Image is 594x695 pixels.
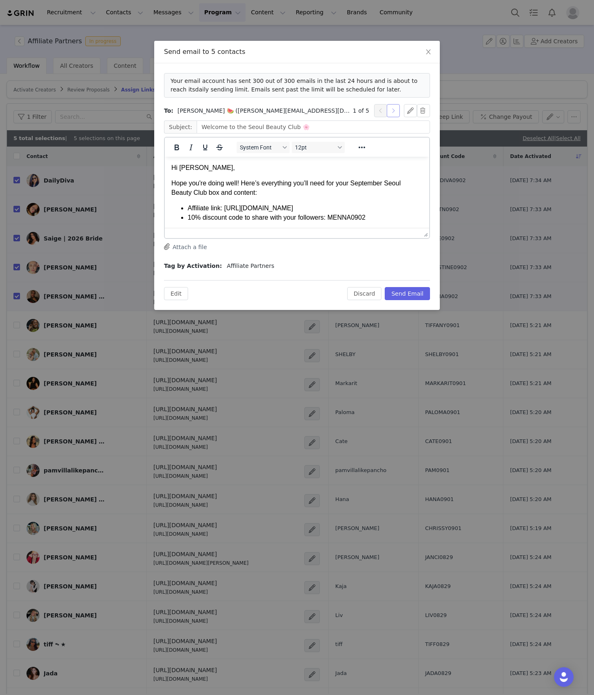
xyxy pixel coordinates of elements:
span: Subject: [164,120,197,134]
button: Strikethrough [213,142,226,153]
button: Fonts [237,142,290,153]
div: Send email to 5 contacts [164,47,430,56]
li: Affiliate link: [URL][DOMAIN_NAME] [23,47,258,56]
div: Open Intercom Messenger [554,667,574,687]
button: Font sizes [292,142,345,153]
button: Underline [198,142,212,153]
button: Edit [164,287,188,300]
button: Bold [170,142,184,153]
p: Hope you're doing well! Here’s everything you’ll need for your September Seoul Beauty Club box an... [7,22,258,40]
i: icon: close [425,49,432,55]
button: Discard [347,287,382,300]
li: 10% discount code to share with your followers: MENNA0902 [23,56,258,65]
span: Affiliate Partners [227,262,274,270]
body: Rich Text Area. Press ALT-0 for help. [7,7,258,183]
p: Hi [PERSON_NAME], [7,7,258,16]
div: Press the Up and Down arrow keys to resize the editor. [421,228,429,238]
div: 1 of 5 [353,104,400,117]
button: Reveal or hide additional toolbar items [355,142,369,153]
span: Your email account has sent 300 out of 300 emails in the last 24 hours and is about to reach its ... [171,78,417,93]
span: 12pt [295,144,335,151]
button: Attach a file [164,242,207,252]
span: [PERSON_NAME] 🍉 ([PERSON_NAME][EMAIL_ADDRESS][DOMAIN_NAME]) [177,107,353,115]
input: Add a subject line [197,120,430,134]
button: Italic [184,142,198,153]
iframe: Rich Text Area [165,157,429,228]
span: System Font [240,144,280,151]
span: Tag by Activation: [164,262,222,270]
span: To: [164,107,173,115]
a: daily sending limit [195,86,248,93]
button: Close [417,41,440,64]
button: Send Email [385,287,430,300]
